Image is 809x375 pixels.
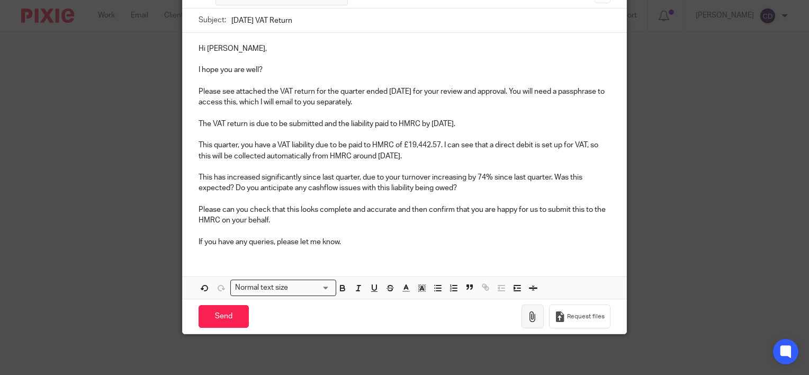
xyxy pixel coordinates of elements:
[292,282,330,293] input: Search for option
[567,312,605,321] span: Request files
[549,305,610,328] button: Request files
[233,282,291,293] span: Normal text size
[199,305,249,328] input: Send
[199,119,610,129] p: The VAT return is due to be submitted and the liability paid to HMRC by [DATE].
[199,172,610,194] p: This has increased significantly since last quarter, due to your turnover increasing by 74% since...
[199,15,226,25] label: Subject:
[199,140,610,162] p: This quarter, you have a VAT liability due to be paid to HMRC of £19,442.57. I can see that a dir...
[199,204,610,226] p: Please can you check that this looks complete and accurate and then confirm that you are happy fo...
[230,280,336,296] div: Search for option
[199,65,610,75] p: I hope you are well?
[199,86,610,108] p: Please see attached the VAT return for the quarter ended [DATE] for your review and approval. You...
[199,43,610,54] p: Hi [PERSON_NAME],
[199,237,610,247] p: If you have any queries, please let me know.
